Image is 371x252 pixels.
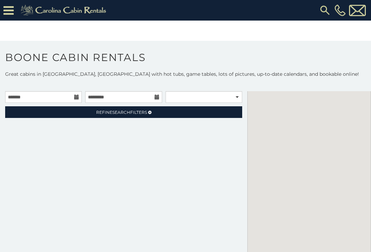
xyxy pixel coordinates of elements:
span: Refine Filters [96,110,147,115]
a: RefineSearchFilters [5,106,242,118]
img: search-regular.svg [319,4,331,16]
img: Khaki-logo.png [17,3,112,17]
span: Search [112,110,130,115]
a: [PHONE_NUMBER] [333,4,347,16]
